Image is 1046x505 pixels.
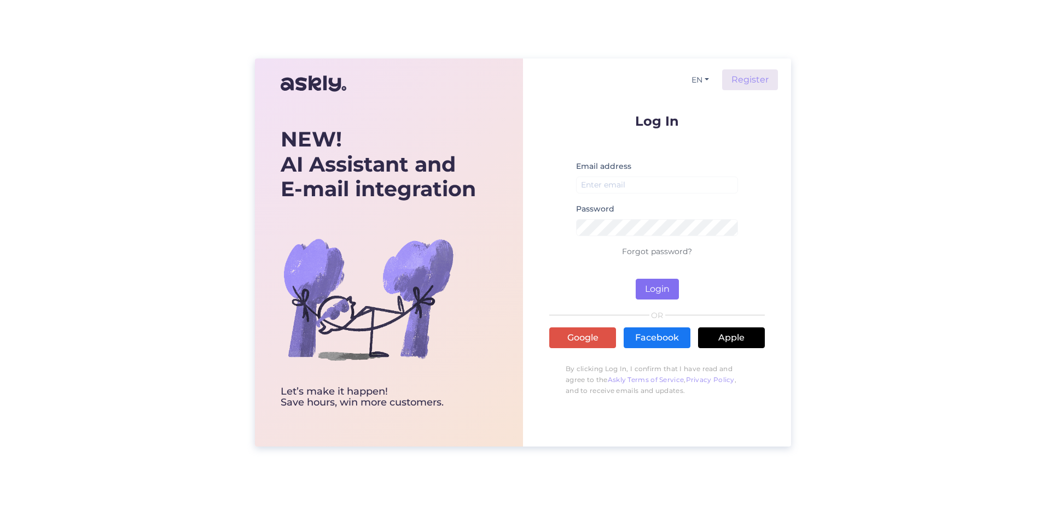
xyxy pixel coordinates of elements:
[281,71,346,97] img: Askly
[576,161,631,172] label: Email address
[549,114,765,128] p: Log In
[687,72,713,88] button: EN
[622,246,692,256] a: Forgot password?
[281,127,476,202] div: AI Assistant and E-mail integration
[576,203,614,215] label: Password
[576,177,738,193] input: Enter email
[281,126,342,152] b: NEW!
[549,327,616,348] a: Google
[624,327,690,348] a: Facebook
[636,279,679,300] button: Login
[608,375,684,384] a: Askly Terms of Service
[722,69,778,90] a: Register
[698,327,765,348] a: Apple
[281,386,476,408] div: Let’s make it happen! Save hours, win more customers.
[686,375,735,384] a: Privacy Policy
[281,212,456,386] img: bg-askly
[649,312,665,319] span: OR
[549,358,765,402] p: By clicking Log In, I confirm that I have read and agree to the , , and to receive emails and upd...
